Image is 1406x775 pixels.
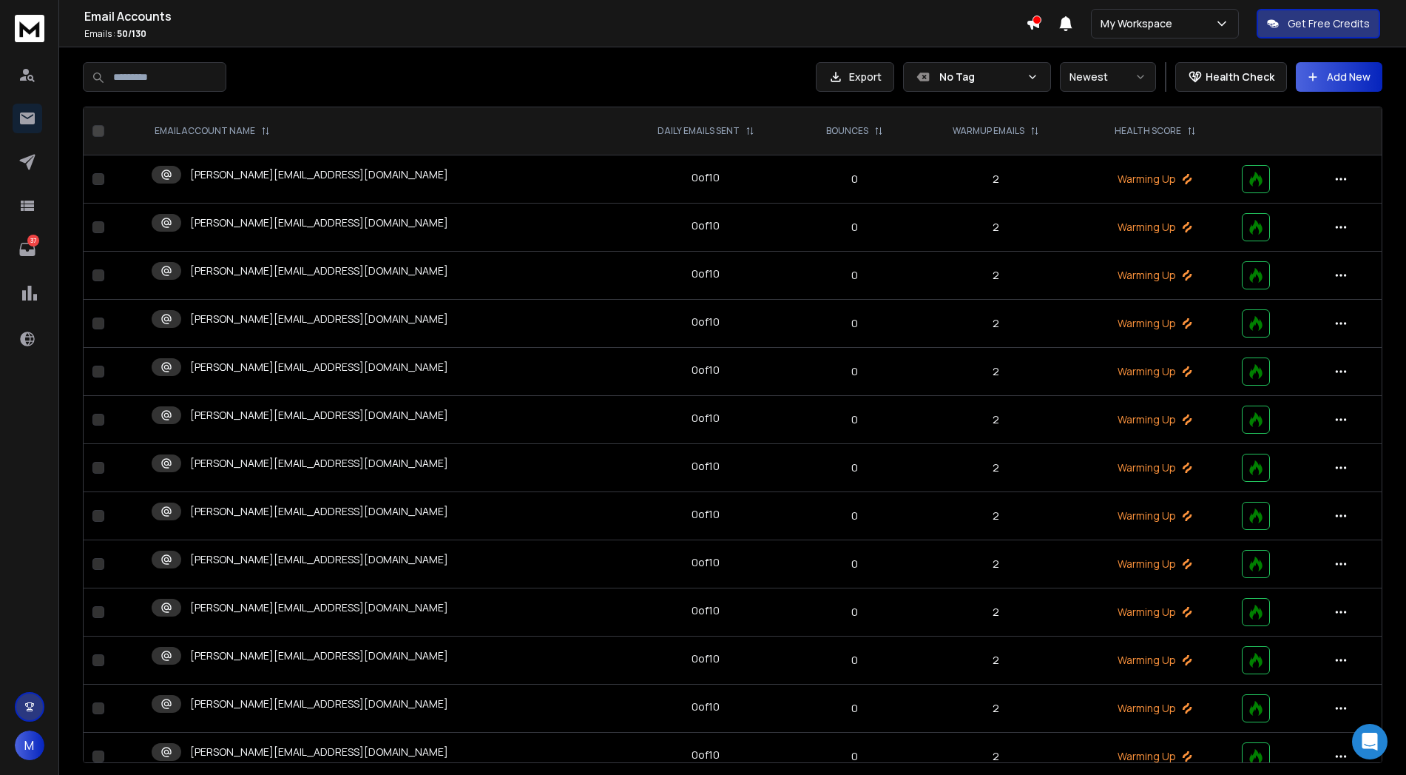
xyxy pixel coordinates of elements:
p: 0 [804,749,905,764]
p: [PERSON_NAME][EMAIL_ADDRESS][DOMAIN_NAME] [190,697,448,711]
img: logo [15,15,44,42]
p: Warming Up [1086,172,1224,187]
td: 2 [914,540,1077,588]
div: 0 of 10 [692,411,720,426]
td: 2 [914,204,1077,252]
p: Warming Up [1086,412,1224,427]
p: Health Check [1206,70,1274,84]
td: 2 [914,637,1077,685]
p: 0 [804,316,905,331]
span: 50 / 130 [117,27,146,40]
p: Warming Up [1086,509,1224,523]
div: 0 of 10 [692,699,720,714]
div: 0 of 10 [692,459,720,474]
div: 0 of 10 [692,315,720,329]
p: [PERSON_NAME][EMAIL_ADDRESS][DOMAIN_NAME] [190,504,448,519]
div: 0 of 10 [692,555,720,570]
p: [PERSON_NAME][EMAIL_ADDRESS][DOMAIN_NAME] [190,312,448,326]
p: 0 [804,653,905,668]
button: Get Free Credits [1257,9,1380,38]
button: M [15,731,44,760]
p: 0 [804,364,905,379]
div: Open Intercom Messenger [1352,724,1388,759]
div: 0 of 10 [692,170,720,185]
p: [PERSON_NAME][EMAIL_ADDRESS][DOMAIN_NAME] [190,648,448,663]
td: 2 [914,348,1077,396]
div: 0 of 10 [692,651,720,666]
p: 0 [804,605,905,620]
p: HEALTH SCORE [1115,125,1181,137]
td: 2 [914,492,1077,540]
p: Warming Up [1086,557,1224,571]
button: Add New [1296,62,1382,92]
td: 2 [914,300,1077,348]
p: [PERSON_NAME][EMAIL_ADDRESS][DOMAIN_NAME] [190,408,448,423]
p: 37 [27,235,39,246]
td: 2 [914,685,1077,733]
p: 0 [804,172,905,187]
p: No Tag [939,70,1021,84]
p: WARMUP EMAILS [953,125,1024,137]
button: Newest [1060,62,1156,92]
a: 37 [13,235,42,264]
td: 2 [914,155,1077,204]
p: 0 [804,268,905,283]
p: [PERSON_NAME][EMAIL_ADDRESS][DOMAIN_NAME] [190,167,448,182]
div: EMAIL ACCOUNT NAME [155,125,270,137]
p: 0 [804,509,905,523]
p: 0 [804,412,905,427]
p: Warming Up [1086,220,1224,235]
p: 0 [804,460,905,475]
div: 0 of 10 [692,363,720,378]
p: Warming Up [1086,460,1224,475]
div: 0 of 10 [692,748,720,762]
button: Health Check [1175,62,1287,92]
p: My Workspace [1101,16,1178,31]
h1: Email Accounts [84,7,1026,25]
p: Get Free Credits [1288,16,1370,31]
div: 0 of 10 [692,603,720,618]
p: 0 [804,557,905,571]
p: Warming Up [1086,605,1224,620]
button: Export [816,62,894,92]
p: [PERSON_NAME][EMAIL_ADDRESS][DOMAIN_NAME] [190,215,448,230]
p: 0 [804,220,905,235]
p: Warming Up [1086,268,1224,283]
p: Warming Up [1086,701,1224,716]
td: 2 [914,588,1077,637]
p: [PERSON_NAME][EMAIL_ADDRESS][DOMAIN_NAME] [190,456,448,471]
p: [PERSON_NAME][EMAIL_ADDRESS][DOMAIN_NAME] [190,552,448,567]
p: [PERSON_NAME][EMAIL_ADDRESS][DOMAIN_NAME] [190,745,448,759]
p: [PERSON_NAME][EMAIL_ADDRESS][DOMAIN_NAME] [190,360,448,375]
p: Warming Up [1086,653,1224,668]
div: 0 of 10 [692,218,720,233]
p: Warming Up [1086,316,1224,331]
p: [PERSON_NAME][EMAIL_ADDRESS][DOMAIN_NAME] [190,264,448,278]
p: DAILY EMAILS SENT [658,125,740,137]
div: 0 of 10 [692,266,720,281]
p: Warming Up [1086,364,1224,379]
p: BOUNCES [826,125,868,137]
td: 2 [914,396,1077,444]
p: Warming Up [1086,749,1224,764]
td: 2 [914,252,1077,300]
p: Emails : [84,28,1026,40]
p: 0 [804,701,905,716]
td: 2 [914,444,1077,492]
p: [PERSON_NAME][EMAIL_ADDRESS][DOMAIN_NAME] [190,600,448,615]
div: 0 of 10 [692,507,720,522]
